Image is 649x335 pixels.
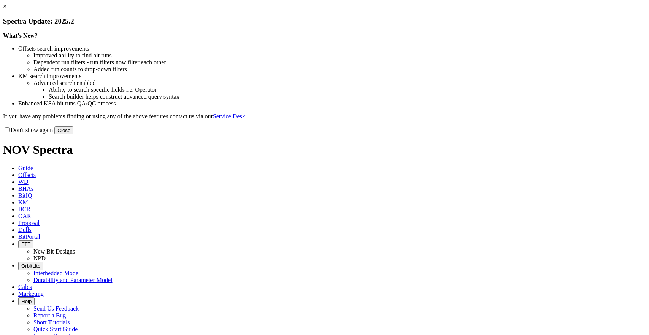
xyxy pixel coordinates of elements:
[18,73,646,80] li: KM search improvements
[18,199,28,206] span: KM
[3,17,646,26] h3: Spectra Update: 2025.2
[49,93,646,100] li: Search builder helps construct advanced query syntax
[18,192,32,199] span: BitIQ
[18,179,29,185] span: WD
[18,213,31,219] span: OAR
[33,255,46,262] a: NPD
[3,32,38,39] strong: What's New?
[49,86,646,93] li: Ability to search specific fields i.e. Operator
[33,326,78,332] a: Quick Start Guide
[18,100,646,107] li: Enhanced KSA bit runs QA/QC process
[33,248,75,255] a: New Bit Designs
[33,305,79,312] a: Send Us Feedback
[18,165,33,171] span: Guide
[33,66,646,73] li: Added run counts to drop-down filters
[3,143,646,157] h1: NOV Spectra
[21,263,40,269] span: OrbitLite
[33,312,66,319] a: Report a Bug
[18,290,44,297] span: Marketing
[18,220,40,226] span: Proposal
[54,126,73,134] button: Close
[18,227,32,233] span: Dulls
[3,127,53,133] label: Don't show again
[33,319,70,325] a: Short Tutorials
[18,206,30,212] span: BCR
[33,277,113,283] a: Durability and Parameter Model
[5,127,10,132] input: Don't show again
[18,284,32,290] span: Calcs
[33,80,646,86] li: Advanced search enabled
[18,233,40,240] span: BitPortal
[33,270,80,276] a: Interbedded Model
[21,241,30,247] span: FTT
[33,59,646,66] li: Dependent run filters - run filters now filter each other
[3,113,646,120] p: If you have any problems finding or using any of the above features contact us via our
[213,113,245,120] a: Service Desk
[21,298,32,304] span: Help
[3,3,6,10] a: ×
[18,185,33,192] span: BHAs
[18,172,36,178] span: Offsets
[18,45,646,52] li: Offsets search improvements
[33,52,646,59] li: Improved ability to find bit runs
